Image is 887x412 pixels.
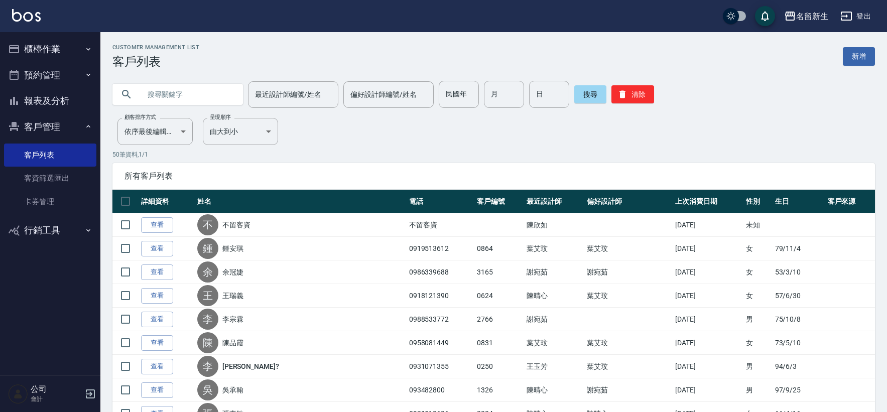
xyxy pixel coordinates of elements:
button: 登出 [836,7,875,26]
label: 顧客排序方式 [124,113,156,121]
a: 李宗霖 [222,314,243,324]
h3: 客戶列表 [112,55,199,69]
a: 查看 [141,288,173,304]
td: 男 [743,355,772,378]
p: 50 筆資料, 1 / 1 [112,150,875,159]
td: 謝宛茹 [584,378,673,402]
td: 女 [743,260,772,284]
th: 偏好設計師 [584,190,673,213]
div: 由大到小 [203,118,278,145]
td: 葉艾玟 [584,331,673,355]
a: 查看 [141,217,173,233]
td: [DATE] [673,213,743,237]
button: 搜尋 [574,85,606,103]
td: 謝宛茹 [584,260,673,284]
button: save [755,6,775,26]
img: Logo [12,9,41,22]
input: 搜尋關鍵字 [141,81,235,108]
h2: Customer Management List [112,44,199,51]
td: 男 [743,378,772,402]
td: 0831 [474,331,524,355]
td: 57/6/30 [773,284,825,308]
td: 葉艾玟 [584,284,673,308]
td: [DATE] [673,237,743,260]
h5: 公司 [31,384,82,394]
td: [DATE] [673,260,743,284]
td: 0864 [474,237,524,260]
div: 李 [197,309,218,330]
td: 0918121390 [407,284,474,308]
a: 新增 [843,47,875,66]
div: 王 [197,285,218,306]
img: Person [8,384,28,404]
th: 姓名 [195,190,407,213]
td: [DATE] [673,308,743,331]
button: 行銷工具 [4,217,96,243]
td: 王玉芳 [524,355,584,378]
td: 謝宛茹 [524,308,584,331]
td: 0988533772 [407,308,474,331]
td: 94/6/3 [773,355,825,378]
a: 客資篩選匯出 [4,167,96,190]
td: [DATE] [673,331,743,355]
a: 不留客資 [222,220,250,230]
td: 女 [743,237,772,260]
th: 生日 [773,190,825,213]
td: 女 [743,331,772,355]
div: 李 [197,356,218,377]
td: 0624 [474,284,524,308]
button: 櫃檯作業 [4,36,96,62]
a: 查看 [141,359,173,374]
a: 鍾安琪 [222,243,243,253]
th: 詳細資料 [139,190,195,213]
div: 吳 [197,379,218,400]
div: 不 [197,214,218,235]
button: 清除 [611,85,654,103]
td: 葉艾玟 [584,237,673,260]
a: [PERSON_NAME]? [222,361,279,371]
td: 陳晴心 [524,378,584,402]
a: 卡券管理 [4,190,96,213]
td: 不留客資 [407,213,474,237]
td: 73/5/10 [773,331,825,355]
button: 預約管理 [4,62,96,88]
td: 97/9/25 [773,378,825,402]
td: 0986339688 [407,260,474,284]
td: 陳晴心 [524,284,584,308]
a: 王瑞義 [222,291,243,301]
td: 1326 [474,378,524,402]
a: 客戶列表 [4,144,96,167]
td: 2766 [474,308,524,331]
td: 謝宛茹 [524,260,584,284]
a: 陳品霞 [222,338,243,348]
a: 查看 [141,382,173,398]
td: 0250 [474,355,524,378]
a: 查看 [141,241,173,256]
div: 鍾 [197,238,218,259]
th: 性別 [743,190,772,213]
th: 最近設計師 [524,190,584,213]
td: 0958081449 [407,331,474,355]
div: 名留新生 [796,10,828,23]
td: 0931071355 [407,355,474,378]
td: [DATE] [673,355,743,378]
td: 093482800 [407,378,474,402]
td: 0919513612 [407,237,474,260]
th: 上次消費日期 [673,190,743,213]
td: 75/10/8 [773,308,825,331]
td: 3165 [474,260,524,284]
td: 79/11/4 [773,237,825,260]
a: 查看 [141,335,173,351]
td: [DATE] [673,284,743,308]
div: 依序最後編輯時間 [117,118,193,145]
button: 客戶管理 [4,114,96,140]
td: 未知 [743,213,772,237]
th: 客戶來源 [825,190,875,213]
div: 余 [197,261,218,283]
td: 男 [743,308,772,331]
p: 會計 [31,394,82,403]
a: 余冠婕 [222,267,243,277]
td: [DATE] [673,378,743,402]
a: 查看 [141,312,173,327]
td: 葉艾玟 [524,331,584,355]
